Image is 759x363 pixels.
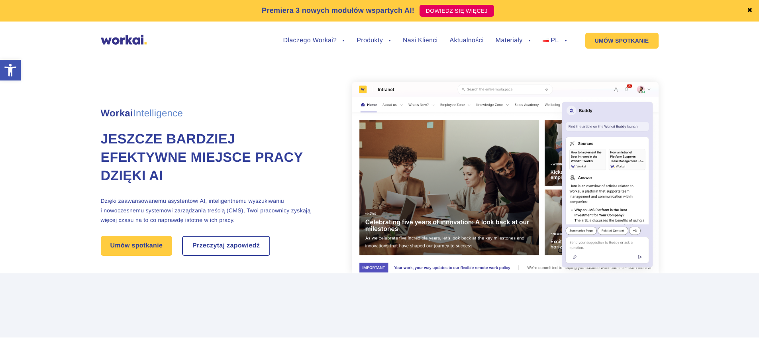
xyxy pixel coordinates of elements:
a: Przeczytaj zapowiedź [183,237,269,255]
a: UMÓW SPOTKANIE [585,33,659,49]
em: Intelligence [133,108,183,119]
a: ✖ [747,8,753,14]
a: Materiały [496,37,531,44]
span: Workai [101,99,183,118]
a: Nasi Klienci [403,37,437,44]
a: Aktualności [449,37,483,44]
a: Dlaczego Workai? [283,37,345,44]
a: DOWIEDZ SIĘ WIĘCEJ [420,5,494,17]
a: Produkty [357,37,391,44]
h1: Jeszcze bardziej efektywne miejsce pracy dzięki AI [101,130,320,185]
p: Premiera 3 nowych modułów wspartych AI! [262,5,414,16]
span: PL [551,37,559,44]
a: Umów spotkanie [101,236,173,256]
p: Dzięki zaawansowanemu asystentowi AI, inteligentnemu wyszukiwaniu i nowoczesnemu systemowi zarząd... [101,196,320,225]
